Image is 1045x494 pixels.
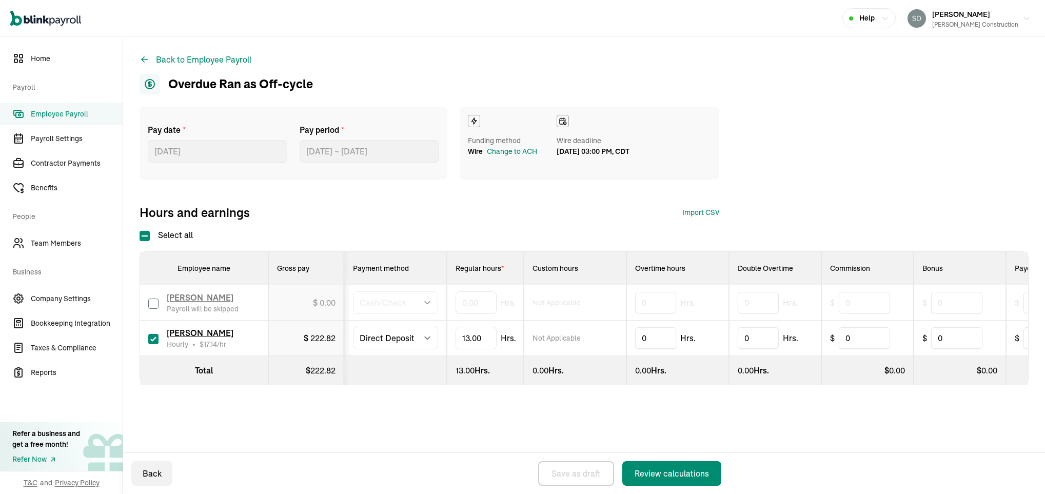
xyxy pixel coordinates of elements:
[557,135,629,146] span: Wire deadline
[304,332,336,344] div: $
[830,364,905,377] div: $
[635,327,676,349] input: 0.00
[131,461,172,486] button: Back
[468,146,483,157] span: Wire
[140,74,313,94] h1: Overdue Ran as Off-cycle
[31,133,123,144] span: Payroll Settings
[456,264,504,273] span: Regular hours
[903,6,1035,31] button: [PERSON_NAME][PERSON_NAME] Construction
[313,297,336,309] div: $
[922,297,927,309] span: $
[551,467,601,480] div: Save as draft
[204,340,217,349] span: 17.14
[12,428,80,450] div: Refer a business and get a free month!
[1015,297,1019,309] span: $
[456,365,475,376] span: 13.00
[635,467,709,480] div: Review calculations
[839,292,890,313] input: 0.00
[839,327,890,349] input: 0.00
[456,364,515,377] div: Hrs.
[200,339,226,349] span: /hr
[501,297,516,309] span: Hrs.
[310,365,336,376] span: 222.82
[31,158,123,169] span: Contractor Payments
[922,264,943,273] span: Bonus
[635,365,651,376] span: 0.00
[200,340,217,349] span: $
[635,364,720,377] div: Hrs.
[830,332,835,344] span: $
[635,264,685,273] span: Overtime hours
[12,72,116,101] span: Payroll
[738,364,813,377] div: Hrs.
[680,297,696,309] span: Hrs.
[994,445,1045,494] iframe: Chat Widget
[140,231,150,241] input: Select all
[148,124,287,136] label: Pay date
[538,461,614,486] button: Save as draft
[830,297,835,309] span: $
[533,364,618,377] div: Hrs.
[277,263,336,273] div: Gross pay
[468,135,541,146] span: Funding method
[635,292,676,313] input: 0.00
[456,291,497,314] input: TextInput
[622,461,721,486] button: Review calculations
[738,292,779,313] input: 0.00
[783,297,798,309] span: Hrs.
[31,109,123,120] span: Employee Payroll
[320,298,336,308] span: 0.00
[148,364,260,377] div: Total
[192,339,195,349] span: •
[31,318,123,329] span: Bookkeeping Integration
[353,264,409,273] span: Payment method
[277,364,336,377] div: $
[300,124,439,136] label: Pay period
[140,204,250,221] span: Hours and earnings
[167,339,188,349] span: Hourly
[922,364,997,377] div: $
[889,365,905,376] span: 0.00
[10,4,81,33] nav: Global
[981,365,997,376] span: 0.00
[456,327,497,349] input: TextInput
[931,327,982,349] input: 0.00
[140,53,251,66] button: Back to Employee Payroll
[140,229,193,241] label: Select all
[31,367,123,378] span: Reports
[31,183,123,193] span: Benefits
[487,146,537,157] button: Change to ACH
[148,140,287,163] input: mm/dd/yyyy
[922,332,927,344] span: $
[167,292,233,303] span: [PERSON_NAME]
[682,207,719,218] button: Import CSV
[533,298,581,308] span: Not Applicable
[680,332,696,344] span: Hrs.
[178,264,230,273] span: Employee name
[31,343,123,353] span: Taxes & Compliance
[300,140,439,163] input: mm/dd/yyyy to mm/dd/yyyy
[31,53,123,64] span: Home
[842,8,896,28] button: Help
[31,238,123,249] span: Team Members
[533,263,618,273] div: Custom hours
[932,20,1018,29] div: [PERSON_NAME] Construction
[932,10,990,19] span: [PERSON_NAME]
[738,263,813,273] div: Double Overtime
[533,365,548,376] span: 0.00
[12,454,80,465] a: Refer Now
[533,333,581,343] span: Not Applicable
[310,333,336,343] span: 222.82
[167,328,233,338] span: [PERSON_NAME]
[1015,332,1019,344] span: $
[12,256,116,285] span: Business
[738,365,754,376] span: 0.00
[931,292,982,313] input: 0.00
[783,332,798,344] span: Hrs.
[501,332,516,344] span: Hrs.
[167,304,239,314] div: Payroll will be skipped
[738,327,779,349] input: 0.00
